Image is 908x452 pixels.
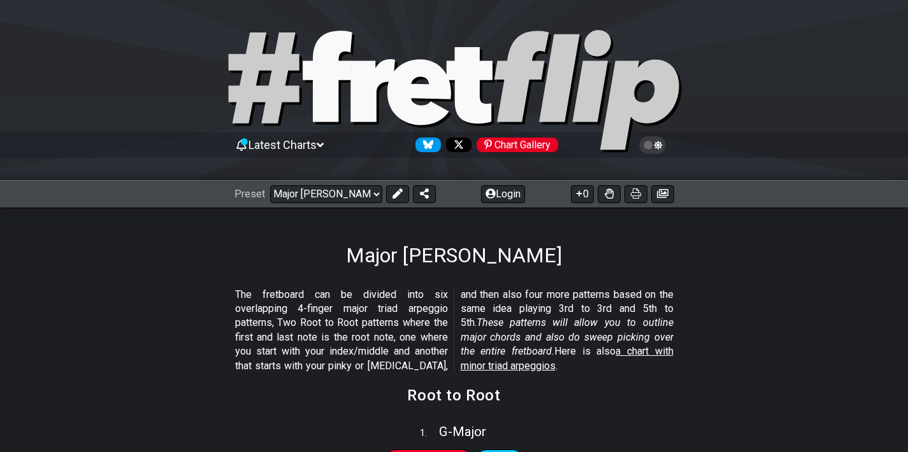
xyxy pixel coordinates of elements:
button: Edit Preset [386,185,409,203]
span: Latest Charts [249,138,317,152]
button: Toggle Dexterity for all fretkits [598,185,621,203]
em: These patterns will allow you to outline major chords and also do sweep picking over the entire f... [461,316,674,357]
h1: Major [PERSON_NAME] [346,243,562,267]
h2: Root to Root [407,388,500,402]
button: Print [624,185,647,203]
span: Preset [234,188,265,200]
a: Follow #fretflip at X [441,138,472,152]
button: Login [481,185,525,203]
span: G - Major [439,424,486,439]
a: Follow #fretflip at Bluesky [410,138,441,152]
div: Chart Gallery [477,138,558,152]
a: #fretflip at Pinterest [472,138,558,152]
span: 1 . [420,427,439,441]
button: 0 [571,185,594,203]
span: a chart with minor triad arpeggios [461,345,674,371]
p: The fretboard can be divided into six overlapping 4-finger major triad arpeggio patterns, Two Roo... [235,288,674,373]
span: Toggle light / dark theme [645,139,660,151]
button: Create image [651,185,674,203]
button: Share Preset [413,185,436,203]
select: Preset [270,185,382,203]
